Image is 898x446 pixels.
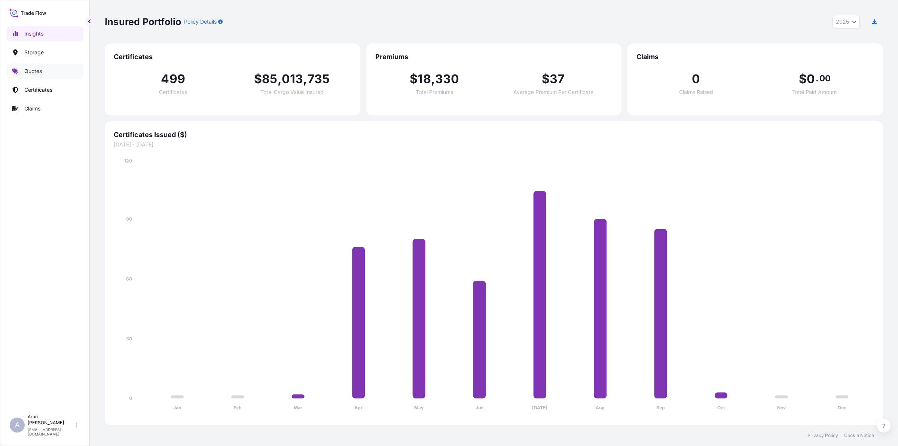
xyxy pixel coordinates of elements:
[173,405,181,410] tspan: Jan
[114,141,874,148] span: [DATE] - [DATE]
[799,73,807,85] span: $
[513,89,593,95] span: Average Premium Per Certificate
[550,73,565,85] span: 37
[294,405,302,410] tspan: Mar
[532,405,547,410] tspan: [DATE]
[375,52,613,61] span: Premiums
[303,73,307,85] span: ,
[308,73,330,85] span: 735
[416,89,453,95] span: Total Premiums
[836,18,849,25] span: 2025
[354,405,363,410] tspan: Apr
[717,405,725,410] tspan: Oct
[6,26,83,41] a: Insights
[807,73,815,85] span: 0
[833,15,860,28] button: Year Selector
[28,427,74,436] p: [EMAIL_ADDRESS][DOMAIN_NAME]
[679,89,713,95] span: Claims Raised
[792,89,837,95] span: Total Paid Amount
[542,73,550,85] span: $
[114,52,351,61] span: Certificates
[844,433,874,439] a: Cookie Notice
[184,18,217,25] p: Policy Details
[254,73,262,85] span: $
[435,73,459,85] span: 330
[476,405,483,410] tspan: Jun
[6,101,83,116] a: Claims
[410,73,418,85] span: $
[24,30,43,37] p: Insights
[114,130,874,139] span: Certificates Issued ($)
[596,405,605,410] tspan: Aug
[418,73,431,85] span: 18
[262,73,277,85] span: 85
[159,89,187,95] span: Certificates
[233,405,242,410] tspan: Feb
[124,158,132,164] tspan: 120
[636,52,874,61] span: Claims
[819,75,831,81] span: 00
[656,405,665,410] tspan: Sep
[807,433,838,439] a: Privacy Policy
[15,421,19,429] span: A
[692,73,700,85] span: 0
[24,86,52,94] p: Certificates
[6,82,83,97] a: Certificates
[414,405,424,410] tspan: May
[6,64,83,79] a: Quotes
[129,395,132,401] tspan: 0
[777,405,786,410] tspan: Nov
[24,105,40,112] p: Claims
[260,89,324,95] span: Total Cargo Value Insured
[282,73,303,85] span: 013
[6,45,83,60] a: Storage
[278,73,282,85] span: ,
[24,49,44,56] p: Storage
[28,414,74,426] p: Arun [PERSON_NAME]
[816,75,818,81] span: .
[126,336,132,342] tspan: 30
[431,73,435,85] span: ,
[838,405,846,410] tspan: Dec
[24,67,42,75] p: Quotes
[126,216,132,222] tspan: 90
[161,73,185,85] span: 499
[126,276,132,282] tspan: 60
[105,16,181,28] p: Insured Portfolio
